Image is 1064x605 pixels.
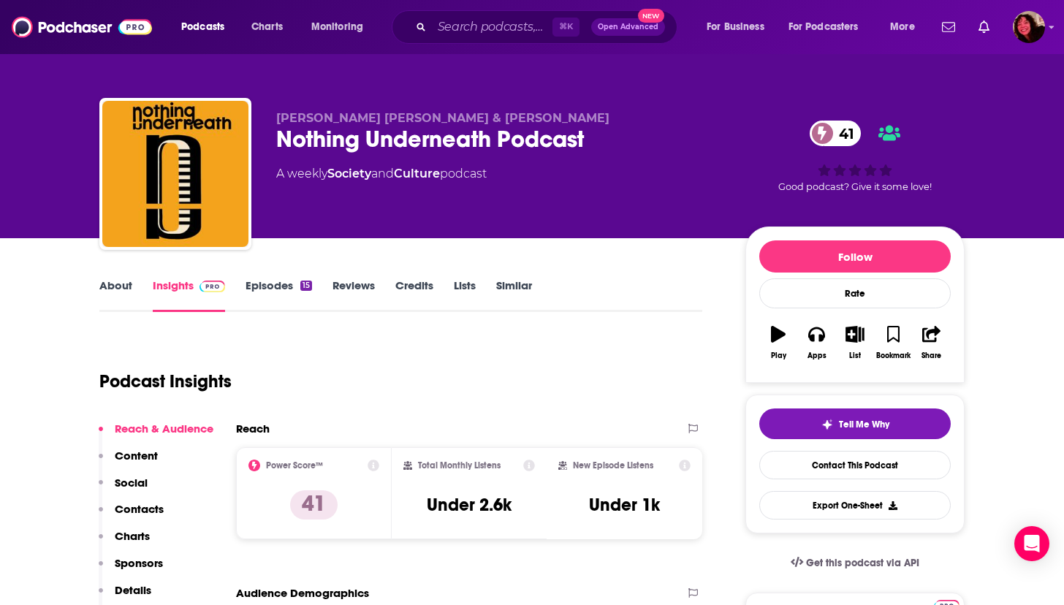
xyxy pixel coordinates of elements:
span: Charts [251,17,283,37]
span: Get this podcast via API [806,557,919,569]
button: Sponsors [99,556,163,583]
a: Culture [394,167,440,180]
a: Get this podcast via API [779,545,931,581]
p: Sponsors [115,556,163,570]
a: Charts [242,15,292,39]
button: Open AdvancedNew [591,18,665,36]
div: 41Good podcast? Give it some love! [745,111,965,202]
button: open menu [301,15,382,39]
span: ⌘ K [552,18,579,37]
h3: Under 1k [589,494,660,516]
button: Show profile menu [1013,11,1045,43]
div: Share [921,351,941,360]
input: Search podcasts, credits, & more... [432,15,552,39]
p: Social [115,476,148,490]
button: open menu [880,15,933,39]
img: User Profile [1013,11,1045,43]
button: Bookmark [874,316,912,369]
button: tell me why sparkleTell Me Why [759,408,951,439]
span: 41 [824,121,862,146]
span: and [371,167,394,180]
span: Good podcast? Give it some love! [778,181,932,192]
a: Similar [496,278,532,312]
button: open menu [779,15,880,39]
a: Show notifications dropdown [973,15,995,39]
a: 41 [810,121,862,146]
button: Contacts [99,502,164,529]
a: Society [327,167,371,180]
button: Play [759,316,797,369]
button: Share [913,316,951,369]
img: Podchaser Pro [199,281,225,292]
span: Open Advanced [598,23,658,31]
span: Monitoring [311,17,363,37]
h2: Total Monthly Listens [418,460,501,471]
div: Open Intercom Messenger [1014,526,1049,561]
a: Contact This Podcast [759,451,951,479]
button: Reach & Audience [99,422,213,449]
div: Bookmark [876,351,911,360]
div: Apps [807,351,826,360]
a: About [99,278,132,312]
img: Nothing Underneath Podcast [102,101,248,247]
p: Charts [115,529,150,543]
h2: Audience Demographics [236,586,369,600]
p: Content [115,449,158,463]
a: InsightsPodchaser Pro [153,278,225,312]
a: Credits [395,278,433,312]
button: open menu [171,15,243,39]
h2: Power Score™ [266,460,323,471]
p: Reach & Audience [115,422,213,435]
div: Search podcasts, credits, & more... [406,10,691,44]
span: More [890,17,915,37]
button: List [836,316,874,369]
a: Show notifications dropdown [936,15,961,39]
div: A weekly podcast [276,165,487,183]
span: Tell Me Why [839,419,889,430]
img: Podchaser - Follow, Share and Rate Podcasts [12,13,152,41]
button: Follow [759,240,951,273]
span: New [638,9,664,23]
p: Contacts [115,502,164,516]
button: Export One-Sheet [759,491,951,520]
a: Lists [454,278,476,312]
button: Charts [99,529,150,556]
span: For Business [707,17,764,37]
span: [PERSON_NAME] [PERSON_NAME] & [PERSON_NAME] [276,111,609,125]
button: Social [99,476,148,503]
a: Reviews [332,278,375,312]
div: 15 [300,281,312,291]
span: For Podcasters [788,17,859,37]
span: Podcasts [181,17,224,37]
h2: New Episode Listens [573,460,653,471]
p: Details [115,583,151,597]
p: 41 [290,490,338,520]
h2: Reach [236,422,270,435]
h3: Under 2.6k [427,494,512,516]
button: Content [99,449,158,476]
div: List [849,351,861,360]
div: Play [771,351,786,360]
img: tell me why sparkle [821,419,833,430]
h1: Podcast Insights [99,370,232,392]
a: Episodes15 [246,278,312,312]
div: Rate [759,278,951,308]
button: Apps [797,316,835,369]
button: open menu [696,15,783,39]
span: Logged in as Kathryn-Musilek [1013,11,1045,43]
